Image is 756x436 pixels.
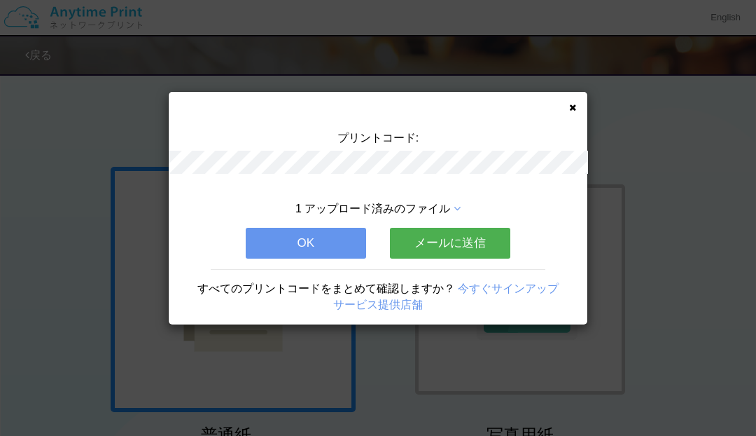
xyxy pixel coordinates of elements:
[295,203,450,214] span: 1 アップロード済みのファイル
[337,132,419,144] span: プリントコード:
[246,228,366,259] button: OK
[333,299,423,311] a: サービス提供店舗
[458,282,559,294] a: 今すぐサインアップ
[390,228,510,259] button: メールに送信
[197,282,455,294] span: すべてのプリントコードをまとめて確認しますか？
